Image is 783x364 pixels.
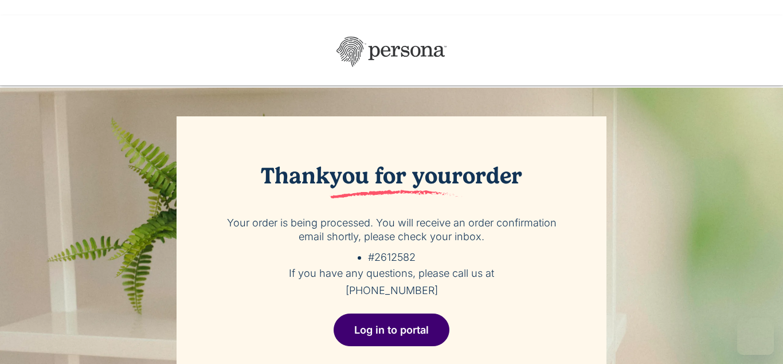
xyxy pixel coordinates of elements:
[334,314,449,346] a: Log in to portal
[217,162,566,199] h2: Thank order
[368,251,416,263] span: #2612582
[330,162,463,199] span: you for your
[217,265,566,299] h5: If you have any questions, please call us at [PHONE_NUMBER]
[217,216,566,244] p: Your order is being processed. You will receive an order confirmation email shortly, please check...
[320,37,463,67] img: Persona nutrition logo
[737,318,774,355] iframe: Button to launch messaging window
